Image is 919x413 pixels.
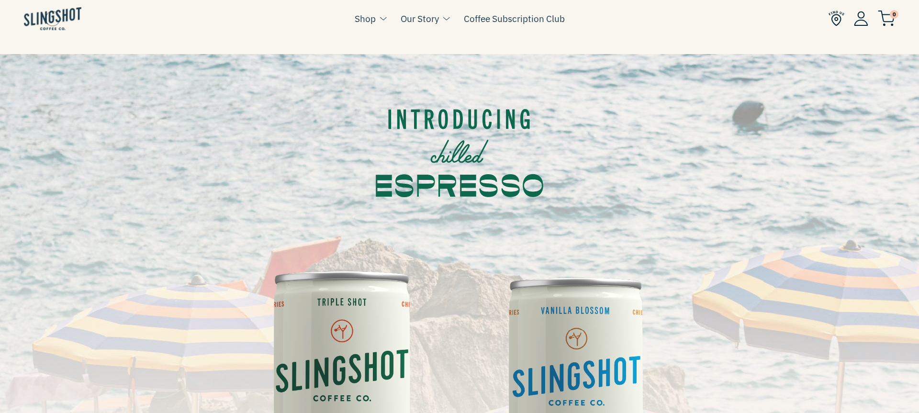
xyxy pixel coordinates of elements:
[890,10,898,19] span: 0
[878,11,895,26] img: cart
[878,12,895,24] a: 0
[401,11,439,26] a: Our Story
[829,11,844,26] img: Find Us
[464,11,565,26] a: Coffee Subscription Club
[376,61,543,233] img: intro.svg__PID:948df2cb-ef34-4dd7-a140-f54439bfbc6a
[854,11,868,26] img: Account
[355,11,376,26] a: Shop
